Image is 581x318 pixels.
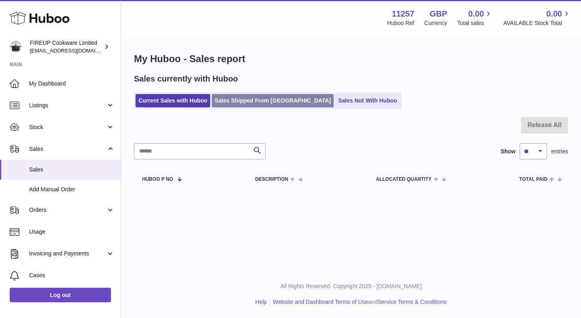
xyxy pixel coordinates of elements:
a: Help [255,299,267,305]
span: Listings [29,102,106,109]
div: Huboo Ref [387,19,414,27]
strong: 11257 [392,8,414,19]
span: Total paid [519,177,548,182]
div: Currency [424,19,447,27]
span: Stock [29,123,106,131]
span: Sales [29,145,106,153]
a: Sales Shipped From [GEOGRAPHIC_DATA] [212,94,334,107]
span: 0.00 [546,8,562,19]
a: Service Terms & Conditions [378,299,447,305]
span: Total sales [457,19,493,27]
span: Orders [29,206,106,214]
strong: GBP [430,8,447,19]
span: Huboo P no [142,177,173,182]
h1: My Huboo - Sales report [134,52,568,65]
h2: Sales currently with Huboo [134,73,238,84]
p: All Rights Reserved. Copyright 2025 - [DOMAIN_NAME] [127,282,575,290]
span: ALLOCATED Quantity [376,177,432,182]
span: Invoicing and Payments [29,250,106,257]
span: [EMAIL_ADDRESS][DOMAIN_NAME] [30,47,119,54]
a: 0.00 AVAILABLE Stock Total [503,8,571,27]
a: Current Sales with Huboo [136,94,210,107]
a: Website and Dashboard Terms of Use [273,299,368,305]
span: entries [551,148,568,155]
span: Cases [29,272,115,279]
img: contact@fireupuk.com [10,41,22,53]
span: Sales [29,166,115,174]
a: Sales Not With Huboo [335,94,400,107]
span: AVAILABLE Stock Total [503,19,571,27]
span: Usage [29,228,115,236]
label: Show [501,148,516,155]
a: Log out [10,288,111,302]
div: FIREUP Cookware Limited [30,39,102,54]
span: 0.00 [468,8,484,19]
span: Description [255,177,288,182]
li: and [270,298,447,306]
span: My Dashboard [29,80,115,88]
a: 0.00 Total sales [457,8,493,27]
span: Add Manual Order [29,186,115,193]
